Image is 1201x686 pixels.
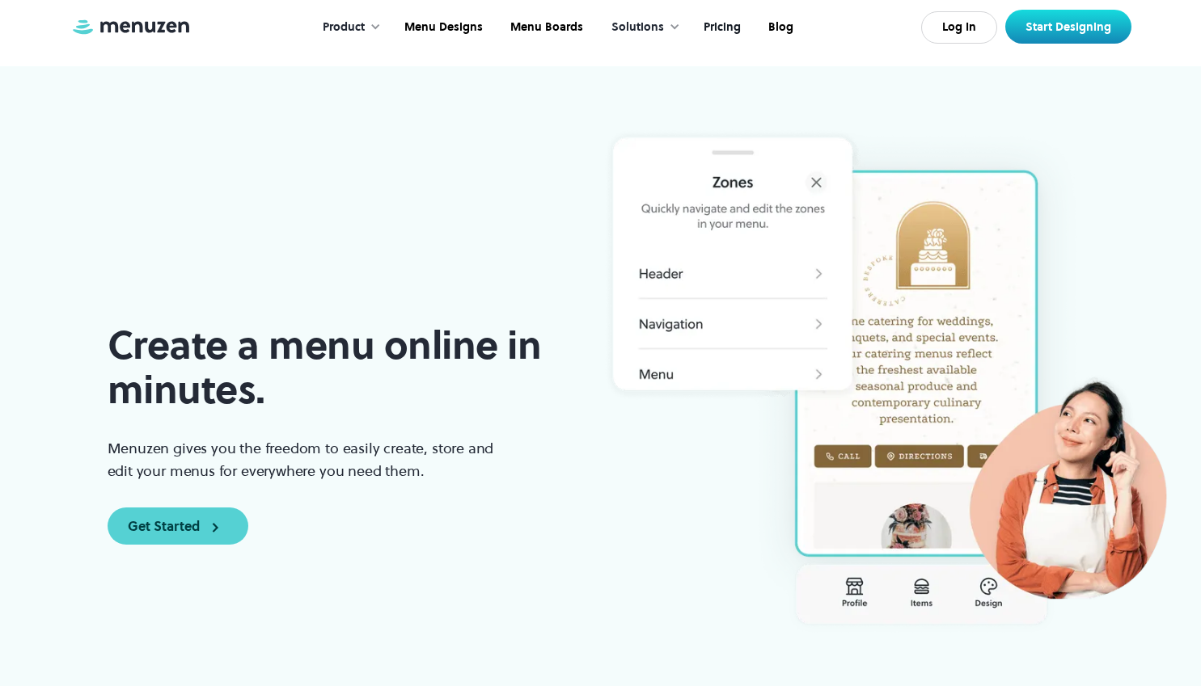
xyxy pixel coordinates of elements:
[688,2,753,53] a: Pricing
[611,19,664,36] div: Solutions
[108,507,248,545] a: Get Started
[108,437,508,484] p: Menuzen gives you the freedom to easily create, store and edit your menus for everywhere you need...
[108,323,552,412] h1: Create a menu online in minutes.
[1005,10,1131,44] a: Start Designing
[921,11,997,44] a: Log In
[307,2,389,53] div: Product
[753,2,806,53] a: Blog
[595,2,688,53] div: Solutions
[495,2,595,53] a: Menu Boards
[323,19,365,36] div: Product
[128,520,200,532] div: Get Started
[389,2,495,53] a: Menu Designs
